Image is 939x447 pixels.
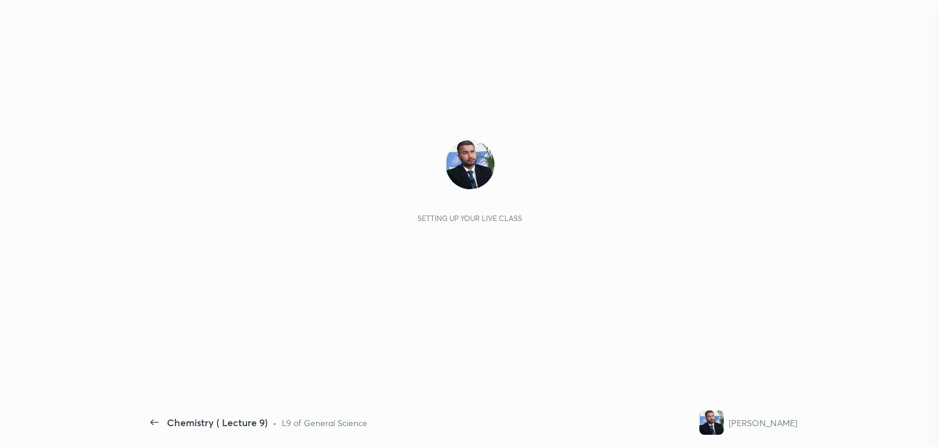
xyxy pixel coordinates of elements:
[699,410,724,435] img: cb5e8b54239f41d58777b428674fb18d.jpg
[273,416,277,429] div: •
[446,140,495,189] img: cb5e8b54239f41d58777b428674fb18d.jpg
[729,416,797,429] div: [PERSON_NAME]
[282,416,367,429] div: L9 of General Science
[418,214,522,223] div: Setting up your live class
[167,415,268,430] div: Chemistry ( Lecture 9)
